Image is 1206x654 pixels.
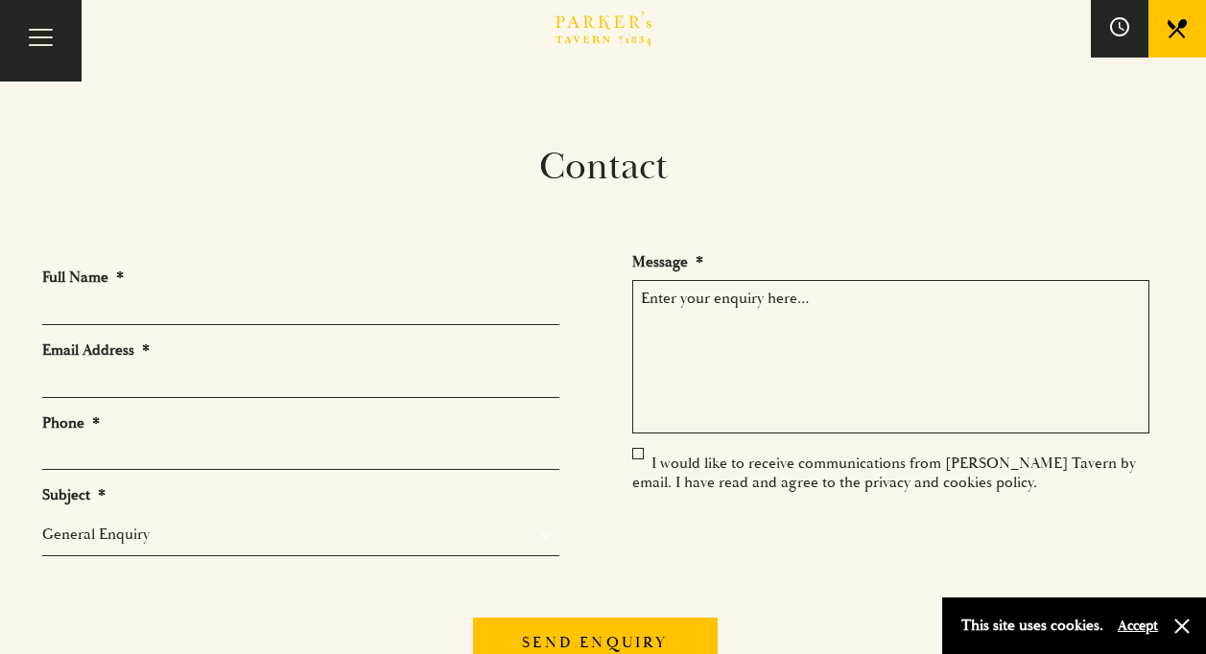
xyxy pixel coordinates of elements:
[28,144,1179,190] h1: Contact
[1118,617,1158,635] button: Accept
[1172,617,1192,636] button: Close and accept
[632,454,1136,492] label: I would like to receive communications from [PERSON_NAME] Tavern by email. I have read and agree ...
[961,612,1103,640] p: This site uses cookies.
[42,340,150,361] label: Email Address
[632,252,703,272] label: Message
[42,485,106,505] label: Subject
[42,268,124,288] label: Full Name
[42,413,100,433] label: Phone
[632,507,924,582] iframe: reCAPTCHA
